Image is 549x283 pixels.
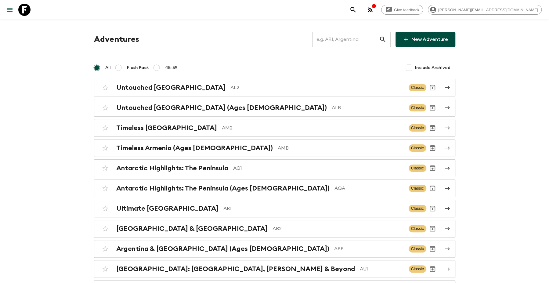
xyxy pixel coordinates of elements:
button: Archive [426,182,439,194]
button: Archive [426,243,439,255]
button: Archive [426,102,439,114]
h2: Timeless [GEOGRAPHIC_DATA] [116,124,217,132]
button: search adventures [347,4,359,16]
h2: Ultimate [GEOGRAPHIC_DATA] [116,205,219,212]
a: Antarctic Highlights: The Peninsula (Ages [DEMOGRAPHIC_DATA])AQAClassicArchive [94,180,455,197]
p: AR1 [223,205,404,212]
h1: Adventures [94,33,139,45]
h2: Timeless Armenia (Ages [DEMOGRAPHIC_DATA]) [116,144,273,152]
button: Archive [426,263,439,275]
button: Archive [426,202,439,215]
span: Include Archived [415,65,450,71]
p: AMB [278,144,404,152]
span: Classic [409,185,426,192]
p: AB2 [273,225,404,232]
span: Classic [409,245,426,252]
button: Archive [426,223,439,235]
input: e.g. AR1, Argentina [312,31,379,48]
a: Untouched [GEOGRAPHIC_DATA] (Ages [DEMOGRAPHIC_DATA])ALBClassicArchive [94,99,455,117]
h2: [GEOGRAPHIC_DATA] & [GEOGRAPHIC_DATA] [116,225,268,233]
a: Give feedback [381,5,423,15]
a: Ultimate [GEOGRAPHIC_DATA]AR1ClassicArchive [94,200,455,217]
span: Classic [409,205,426,212]
span: Classic [409,104,426,111]
a: Argentina & [GEOGRAPHIC_DATA] (Ages [DEMOGRAPHIC_DATA])ABBClassicArchive [94,240,455,258]
button: Archive [426,122,439,134]
span: Give feedback [391,8,423,12]
span: [PERSON_NAME][EMAIL_ADDRESS][DOMAIN_NAME] [435,8,541,12]
h2: Antarctic Highlights: The Peninsula [116,164,228,172]
a: Antarctic Highlights: The PeninsulaAQ1ClassicArchive [94,159,455,177]
a: New Adventure [395,32,455,47]
button: menu [4,4,16,16]
span: Classic [409,84,426,91]
span: All [105,65,111,71]
p: AM2 [222,124,404,132]
span: Classic [409,265,426,273]
a: Timeless [GEOGRAPHIC_DATA]AM2ClassicArchive [94,119,455,137]
p: AQA [334,185,404,192]
a: [GEOGRAPHIC_DATA] & [GEOGRAPHIC_DATA]AB2ClassicArchive [94,220,455,238]
span: Flash Pack [127,65,149,71]
span: 45-59 [165,65,178,71]
span: Classic [409,124,426,132]
div: [PERSON_NAME][EMAIL_ADDRESS][DOMAIN_NAME] [428,5,542,15]
h2: Untouched [GEOGRAPHIC_DATA] [116,84,226,92]
a: Timeless Armenia (Ages [DEMOGRAPHIC_DATA])AMBClassicArchive [94,139,455,157]
p: AQ1 [233,165,404,172]
p: AL2 [230,84,404,91]
h2: Antarctic Highlights: The Peninsula (Ages [DEMOGRAPHIC_DATA]) [116,184,330,192]
p: ABB [334,245,404,252]
p: ALB [332,104,404,111]
p: AU1 [360,265,404,273]
h2: Untouched [GEOGRAPHIC_DATA] (Ages [DEMOGRAPHIC_DATA]) [116,104,327,112]
span: Classic [409,165,426,172]
h2: Argentina & [GEOGRAPHIC_DATA] (Ages [DEMOGRAPHIC_DATA]) [116,245,329,253]
button: Archive [426,142,439,154]
h2: [GEOGRAPHIC_DATA]: [GEOGRAPHIC_DATA], [PERSON_NAME] & Beyond [116,265,355,273]
a: [GEOGRAPHIC_DATA]: [GEOGRAPHIC_DATA], [PERSON_NAME] & BeyondAU1ClassicArchive [94,260,455,278]
span: Classic [409,225,426,232]
button: Archive [426,162,439,174]
button: Archive [426,82,439,94]
span: Classic [409,144,426,152]
a: Untouched [GEOGRAPHIC_DATA]AL2ClassicArchive [94,79,455,96]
